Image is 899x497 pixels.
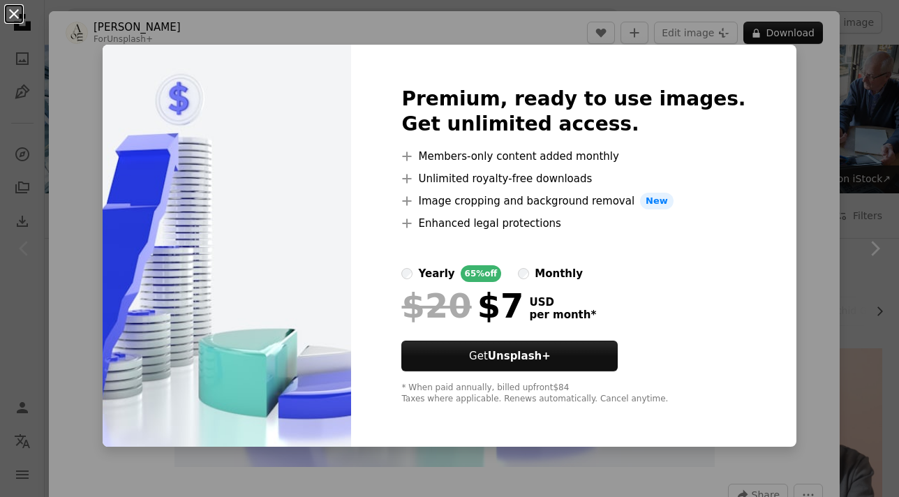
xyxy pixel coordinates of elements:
[401,87,745,137] h2: Premium, ready to use images. Get unlimited access.
[461,265,502,282] div: 65% off
[401,170,745,187] li: Unlimited royalty-free downloads
[401,193,745,209] li: Image cropping and background removal
[518,268,529,279] input: monthly
[488,350,551,362] strong: Unsplash+
[401,268,413,279] input: yearly65%off
[401,383,745,405] div: * When paid annually, billed upfront $84 Taxes where applicable. Renews automatically. Cancel any...
[401,288,523,324] div: $7
[401,215,745,232] li: Enhanced legal protections
[418,265,454,282] div: yearly
[535,265,583,282] div: monthly
[401,148,745,165] li: Members-only content added monthly
[529,296,596,309] span: USD
[529,309,596,321] span: per month *
[640,193,674,209] span: New
[103,45,351,447] img: premium_photo-1670213989460-ccaf6274aa17
[401,288,471,324] span: $20
[401,341,618,371] button: GetUnsplash+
